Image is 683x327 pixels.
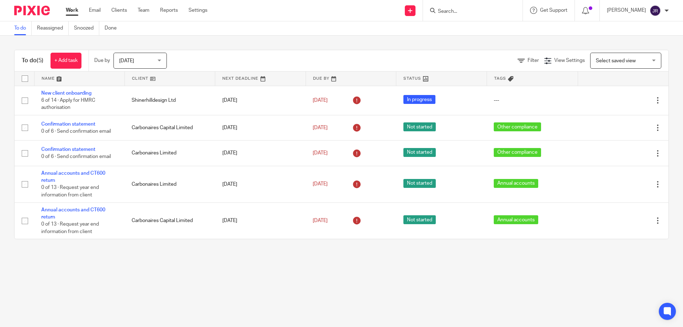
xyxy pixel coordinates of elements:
a: Work [66,7,78,14]
a: Settings [189,7,207,14]
a: Annual accounts and CT600 return [41,171,105,183]
td: Carbonaires Capital Limited [125,115,215,140]
a: + Add task [51,53,81,69]
span: View Settings [554,58,585,63]
td: [DATE] [215,202,306,239]
span: Get Support [540,8,567,13]
span: [DATE] [313,151,328,155]
img: Pixie [14,6,50,15]
span: 6 of 14 · Apply for HMRC authorisation [41,98,95,110]
span: 0 of 13 · Request year end information from client [41,185,99,198]
a: Reports [160,7,178,14]
td: [DATE] [215,115,306,140]
span: Select saved view [596,58,636,63]
td: Carbonaires Capital Limited [125,202,215,239]
span: Other compliance [494,148,541,157]
span: Not started [403,148,436,157]
a: Team [138,7,149,14]
div: --- [494,97,571,104]
span: 0 of 6 · Send confirmation email [41,129,111,134]
td: Carbonaires Limited [125,166,215,202]
span: [DATE] [119,58,134,63]
a: Done [105,21,122,35]
a: Clients [111,7,127,14]
p: Due by [94,57,110,64]
img: svg%3E [650,5,661,16]
span: [DATE] [313,98,328,103]
input: Search [437,9,501,15]
span: Annual accounts [494,179,538,188]
p: [PERSON_NAME] [607,7,646,14]
span: Other compliance [494,122,541,131]
span: (5) [37,58,43,63]
span: Annual accounts [494,215,538,224]
a: Confirmation statement [41,122,95,127]
span: [DATE] [313,182,328,187]
a: Annual accounts and CT600 return [41,207,105,220]
span: Filter [528,58,539,63]
td: Carbonaires Limited [125,141,215,166]
span: Not started [403,179,436,188]
span: Not started [403,215,436,224]
span: In progress [403,95,435,104]
a: To do [14,21,32,35]
span: 0 of 6 · Send confirmation email [41,154,111,159]
td: [DATE] [215,86,306,115]
h1: To do [22,57,43,64]
span: [DATE] [313,218,328,223]
a: Email [89,7,101,14]
td: [DATE] [215,166,306,202]
span: [DATE] [313,125,328,130]
a: Confirmation statement [41,147,95,152]
span: 0 of 13 · Request year end information from client [41,222,99,234]
span: Tags [494,77,506,80]
span: Not started [403,122,436,131]
a: Snoozed [74,21,99,35]
a: Reassigned [37,21,69,35]
a: New client onboarding [41,91,91,96]
td: [DATE] [215,141,306,166]
td: Shinerhilldesign Ltd [125,86,215,115]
